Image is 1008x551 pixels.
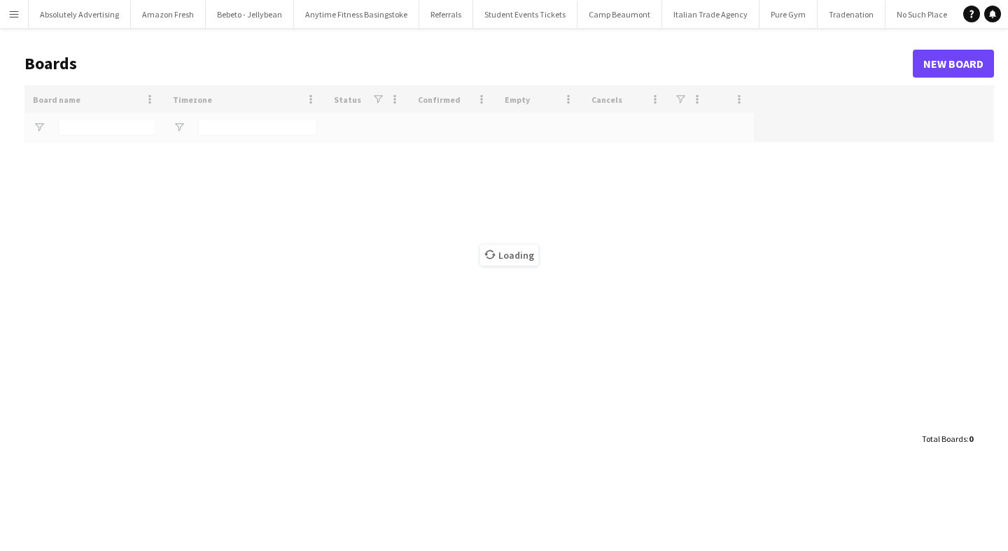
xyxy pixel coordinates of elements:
[969,434,973,444] span: 0
[480,245,538,266] span: Loading
[885,1,959,28] button: No Such Place
[131,1,206,28] button: Amazon Fresh
[759,1,818,28] button: Pure Gym
[29,1,131,28] button: Absolutely Advertising
[419,1,473,28] button: Referrals
[577,1,662,28] button: Camp Beaumont
[818,1,885,28] button: Tradenation
[294,1,419,28] button: Anytime Fitness Basingstoke
[922,434,967,444] span: Total Boards
[662,1,759,28] button: Italian Trade Agency
[206,1,294,28] button: Bebeto - Jellybean
[922,425,973,452] div: :
[473,1,577,28] button: Student Events Tickets
[913,50,994,78] a: New Board
[24,53,913,74] h1: Boards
